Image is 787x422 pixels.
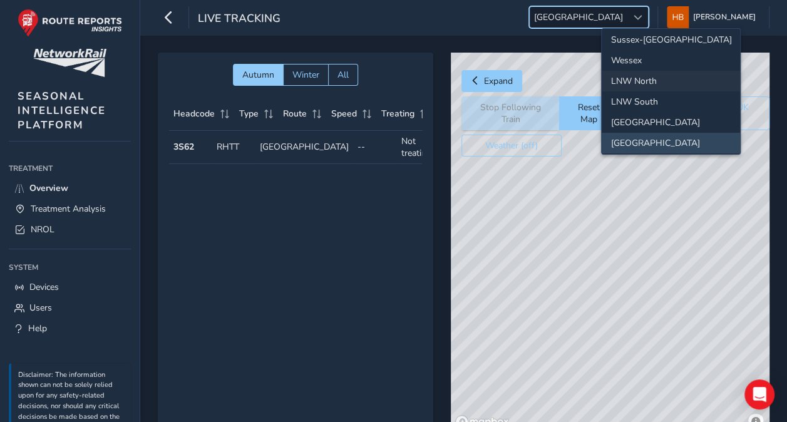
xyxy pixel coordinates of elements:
[602,50,740,71] li: Wessex
[337,69,349,81] span: All
[667,6,689,28] img: diamond-layout
[461,135,562,157] button: Weather (off)
[31,203,106,215] span: Treatment Analysis
[381,108,414,120] span: Treating
[212,131,255,164] td: RHTT
[255,131,353,164] td: [GEOGRAPHIC_DATA]
[31,224,54,235] span: NROL
[173,108,215,120] span: Headcode
[292,69,319,81] span: Winter
[353,131,396,164] td: --
[530,7,627,28] span: [GEOGRAPHIC_DATA]
[9,219,131,240] a: NROL
[744,379,774,409] div: Open Intercom Messenger
[198,11,280,28] span: Live Tracking
[29,281,59,293] span: Devices
[233,64,283,86] button: Autumn
[9,277,131,297] a: Devices
[484,75,513,87] span: Expand
[242,69,274,81] span: Autumn
[9,318,131,339] a: Help
[602,133,740,153] li: Wales
[29,182,68,194] span: Overview
[602,112,740,133] li: North and East
[331,108,357,120] span: Speed
[173,141,194,153] strong: 3S62
[559,96,617,130] button: Reset Map
[9,297,131,318] a: Users
[283,108,307,120] span: Route
[9,258,131,277] div: System
[239,108,259,120] span: Type
[283,64,328,86] button: Winter
[602,153,740,174] li: Western
[461,70,522,92] button: Expand
[28,322,47,334] span: Help
[602,29,740,50] li: Sussex-Kent
[693,6,756,28] span: [PERSON_NAME]
[33,49,106,77] img: customer logo
[9,178,131,198] a: Overview
[667,6,760,28] button: [PERSON_NAME]
[602,71,740,91] li: LNW North
[328,64,358,86] button: All
[9,198,131,219] a: Treatment Analysis
[602,91,740,112] li: LNW South
[9,159,131,178] div: Treatment
[18,89,106,132] span: SEASONAL INTELLIGENCE PLATFORM
[18,9,122,37] img: rr logo
[397,131,440,164] td: Not treating
[29,302,52,314] span: Users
